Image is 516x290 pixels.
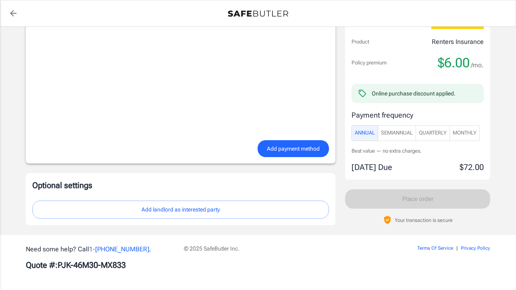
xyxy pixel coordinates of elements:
span: Annual [355,128,375,138]
b: Quote #: PJK-46M30-MX833 [26,260,126,270]
a: Terms Of Service [417,245,453,251]
p: Policy premium [352,59,387,67]
span: $6.00 [438,55,470,71]
a: Privacy Policy [461,245,490,251]
span: Monthly [453,128,476,138]
p: Optional settings [32,180,329,191]
p: Payment frequency [352,110,484,120]
button: Quarterly [416,125,450,141]
a: back to quotes [5,5,21,21]
a: 1-[PHONE_NUMBER] [89,245,149,253]
button: Add payment method [258,140,329,157]
p: Best value — no extra charges. [352,147,484,155]
button: Annual [352,125,378,141]
button: Add landlord as interested party [32,201,329,219]
span: /mo. [471,60,484,71]
button: Monthly [449,125,480,141]
p: Product [352,38,369,46]
img: Back to quotes [228,10,288,17]
span: Quarterly [419,128,447,138]
span: Add payment method [267,144,320,154]
div: Online purchase discount applied. [372,89,456,97]
p: [DATE] Due [352,161,392,173]
p: Your transaction is secure [395,216,453,224]
p: Renters Insurance [432,37,484,47]
span: SemiAnnual [381,128,413,138]
p: © 2025 SafeButler Inc. [184,244,372,253]
button: SemiAnnual [378,125,416,141]
p: Need some help? Call . [26,244,174,254]
p: $72.00 [460,161,484,173]
span: | [456,245,458,251]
